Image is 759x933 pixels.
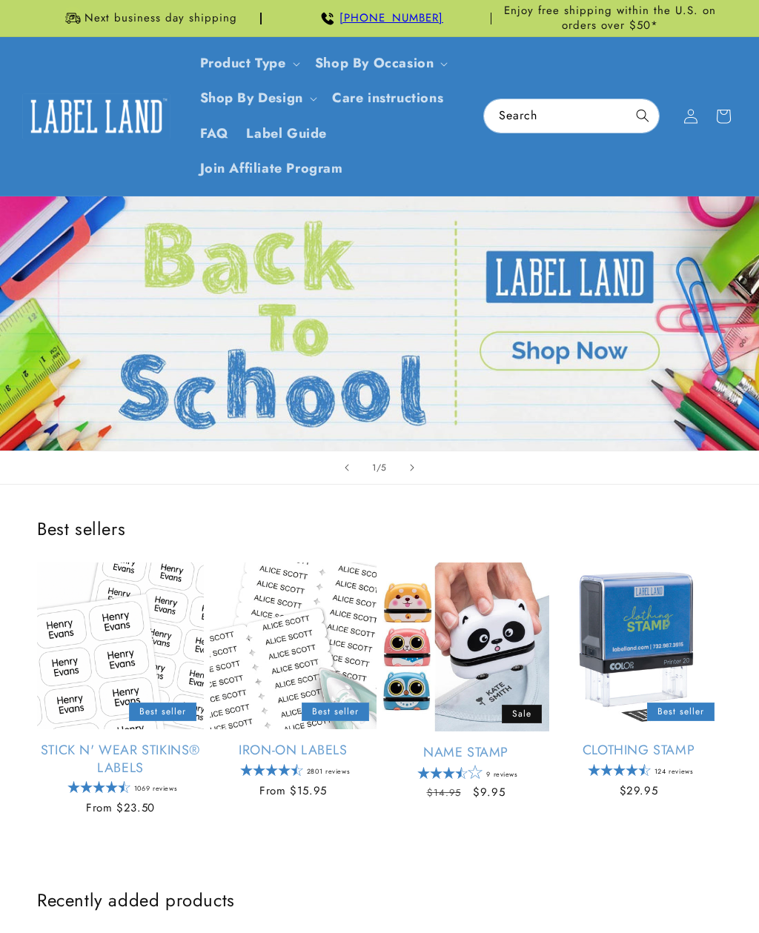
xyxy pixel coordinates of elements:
summary: Shop By Design [191,81,323,116]
span: / [377,460,382,475]
a: Care instructions [323,81,452,116]
a: Label Guide [237,116,336,151]
span: Next business day shipping [84,11,237,26]
span: Label Guide [246,125,327,142]
a: FAQ [191,116,238,151]
a: Name Stamp [382,744,549,761]
span: Enjoy free shipping within the U.S. on orders over $50* [497,4,722,33]
span: 5 [381,460,387,475]
a: Iron-On Labels [210,742,377,759]
span: Join Affiliate Program [200,160,343,177]
a: [PHONE_NUMBER] [339,10,443,26]
a: Join Affiliate Program [191,151,352,186]
h2: Recently added products [37,889,722,912]
span: FAQ [200,125,229,142]
iframe: Gorgias Floating Chat [448,863,744,918]
span: Shop By Occasion [315,55,434,72]
a: Stick N' Wear Stikins® Labels [37,742,204,777]
span: 1 [372,460,377,475]
a: Shop By Design [200,88,303,107]
summary: Shop By Occasion [306,46,454,81]
a: Product Type [200,53,286,73]
ul: Slider [37,562,722,829]
span: Care instructions [332,90,443,107]
img: Label Land [22,93,170,139]
h2: Best sellers [37,517,722,540]
a: Label Land [17,87,176,145]
button: Next slide [396,451,428,484]
button: Previous slide [331,451,363,484]
button: Search [626,99,659,132]
a: Clothing Stamp [555,742,722,759]
summary: Product Type [191,46,306,81]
